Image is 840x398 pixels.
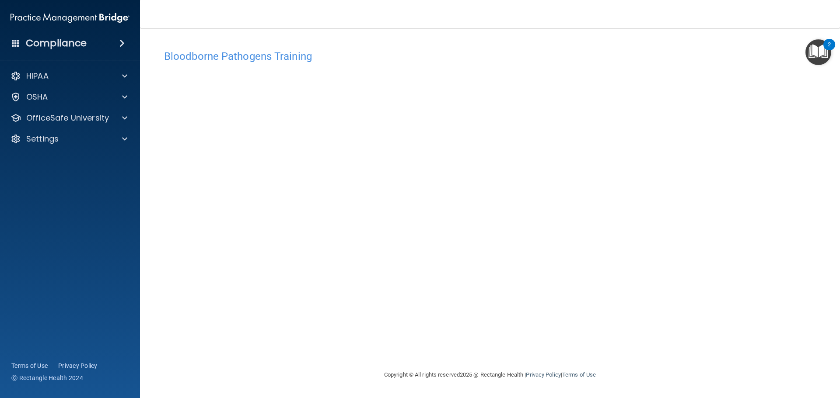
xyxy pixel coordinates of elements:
span: Ⓒ Rectangle Health 2024 [11,374,83,382]
div: Copyright © All rights reserved 2025 @ Rectangle Health | | [330,361,650,389]
div: 2 [828,45,831,56]
a: OSHA [10,92,127,102]
a: Privacy Policy [58,361,98,370]
a: OfficeSafe University [10,113,127,123]
h4: Bloodborne Pathogens Training [164,51,816,62]
p: Settings [26,134,59,144]
img: PMB logo [10,9,129,27]
a: Settings [10,134,127,144]
p: OSHA [26,92,48,102]
a: Terms of Use [11,361,48,370]
a: HIPAA [10,71,127,81]
h4: Compliance [26,37,87,49]
a: Terms of Use [562,371,596,378]
iframe: bbp [164,67,816,336]
p: HIPAA [26,71,49,81]
p: OfficeSafe University [26,113,109,123]
a: Privacy Policy [526,371,560,378]
button: Open Resource Center, 2 new notifications [805,39,831,65]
